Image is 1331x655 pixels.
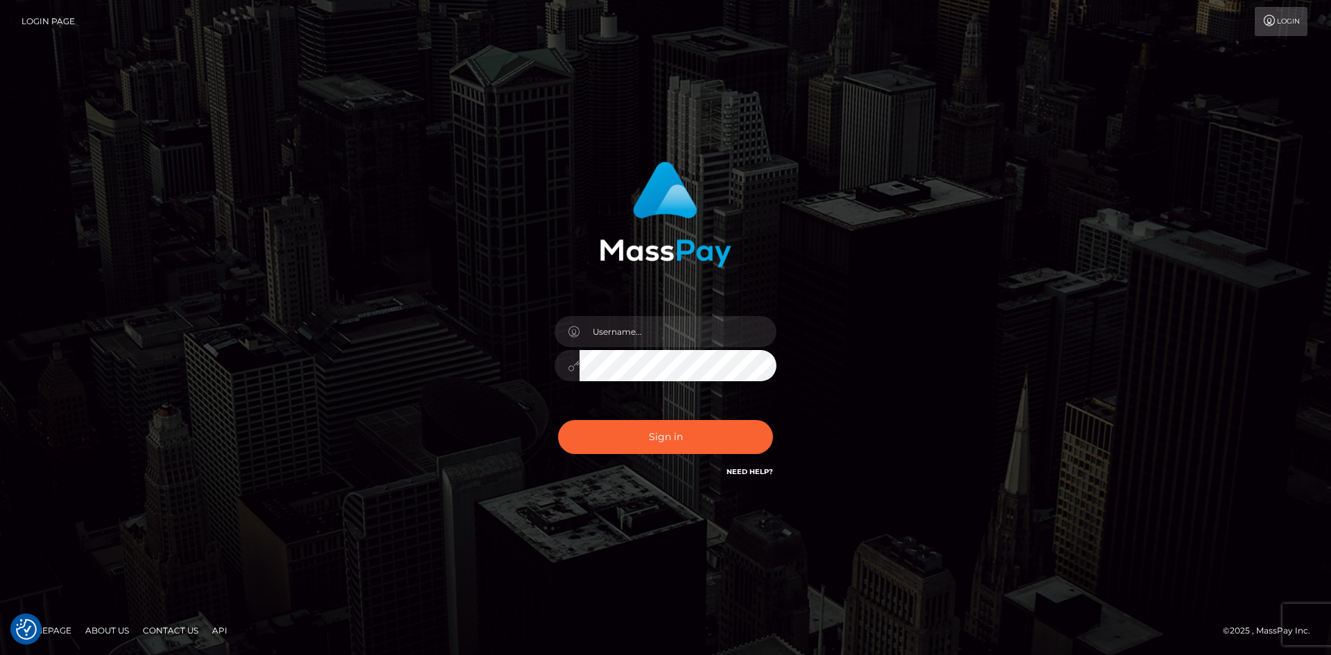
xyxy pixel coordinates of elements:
[580,316,776,347] input: Username...
[80,620,134,641] a: About Us
[558,420,773,454] button: Sign in
[16,619,37,640] button: Consent Preferences
[21,7,75,36] a: Login Page
[600,161,731,268] img: MassPay Login
[137,620,204,641] a: Contact Us
[15,620,77,641] a: Homepage
[1255,7,1307,36] a: Login
[1223,623,1321,638] div: © 2025 , MassPay Inc.
[727,467,773,476] a: Need Help?
[16,619,37,640] img: Revisit consent button
[207,620,233,641] a: API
